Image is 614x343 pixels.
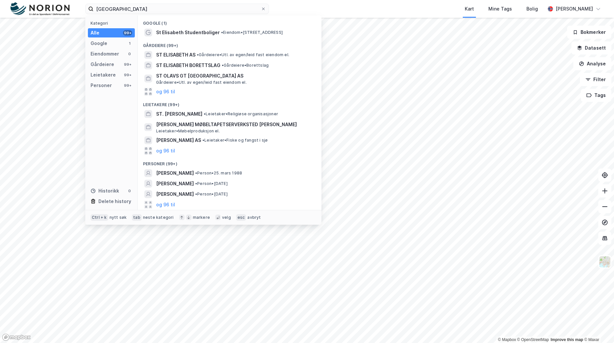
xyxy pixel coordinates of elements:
[526,5,538,13] div: Bolig
[156,121,314,128] span: [PERSON_NAME] MØBELTAPETSERVERKSTED [PERSON_NAME]
[127,41,132,46] div: 1
[98,197,131,205] div: Delete history
[195,171,197,175] span: •
[91,71,116,79] div: Leietakere
[221,30,283,35] span: Eiendom • [STREET_ADDRESS]
[221,30,223,35] span: •
[581,311,614,343] div: Kontrollprogram for chat
[195,181,228,186] span: Person • [DATE]
[498,337,516,342] a: Mapbox
[197,52,199,57] span: •
[156,72,314,80] span: ST OLAVS GT [GEOGRAPHIC_DATA] AS
[156,136,201,144] span: [PERSON_NAME] AS
[465,5,474,13] div: Kart
[138,97,321,109] div: Leietakere (99+)
[204,111,278,117] span: Leietaker • Religiøse organisasjoner
[156,61,220,69] span: ST ELISABETH BORETTSLAG
[91,187,119,195] div: Historikk
[488,5,512,13] div: Mine Tags
[91,81,112,89] div: Personer
[156,180,194,188] span: [PERSON_NAME]
[573,57,611,70] button: Analyse
[91,214,108,221] div: Ctrl + k
[517,337,549,342] a: OpenStreetMap
[551,337,583,342] a: Improve this map
[222,63,269,68] span: Gårdeiere • Borettslag
[599,256,611,268] img: Z
[91,50,119,58] div: Eiendommer
[195,192,228,197] span: Person • [DATE]
[195,181,197,186] span: •
[156,29,220,36] span: St Elisabeth Studentboliger
[2,333,31,341] a: Mapbox homepage
[580,73,611,86] button: Filter
[93,4,261,14] input: Søk på adresse, matrikkel, gårdeiere, leietakere eller personer
[10,2,70,16] img: norion-logo.80e7a08dc31c2e691866.png
[156,110,202,118] span: ST. [PERSON_NAME]
[556,5,593,13] div: [PERSON_NAME]
[156,80,247,85] span: Gårdeiere • Utl. av egen/leid fast eiendom el.
[138,15,321,27] div: Google (1)
[156,51,195,59] span: ST ELISABETH AS
[581,311,614,343] iframe: Chat Widget
[156,147,175,155] button: og 96 til
[91,39,107,47] div: Google
[123,72,132,78] div: 99+
[195,171,242,176] span: Person • 25. mars 1988
[127,188,132,194] div: 0
[143,215,174,220] div: neste kategori
[195,192,197,196] span: •
[156,190,194,198] span: [PERSON_NAME]
[197,52,289,57] span: Gårdeiere • Utl. av egen/leid fast eiendom el.
[156,128,220,134] span: Leietaker • Møbelproduksjon el.
[156,88,175,96] button: og 96 til
[571,41,611,55] button: Datasett
[567,26,611,39] button: Bokmerker
[222,215,231,220] div: velg
[123,30,132,35] div: 99+
[91,29,99,37] div: Alle
[236,214,246,221] div: esc
[222,63,224,68] span: •
[91,21,135,26] div: Kategori
[132,214,142,221] div: tab
[247,215,261,220] div: avbryt
[156,201,175,209] button: og 96 til
[156,169,194,177] span: [PERSON_NAME]
[123,62,132,67] div: 99+
[138,156,321,168] div: Personer (99+)
[202,138,204,143] span: •
[123,83,132,88] div: 99+
[138,38,321,50] div: Gårdeiere (99+)
[202,138,268,143] span: Leietaker • Fiske og fangst i sjø
[581,89,611,102] button: Tags
[110,215,127,220] div: nytt søk
[193,215,210,220] div: markere
[204,111,206,116] span: •
[127,51,132,57] div: 0
[91,60,114,68] div: Gårdeiere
